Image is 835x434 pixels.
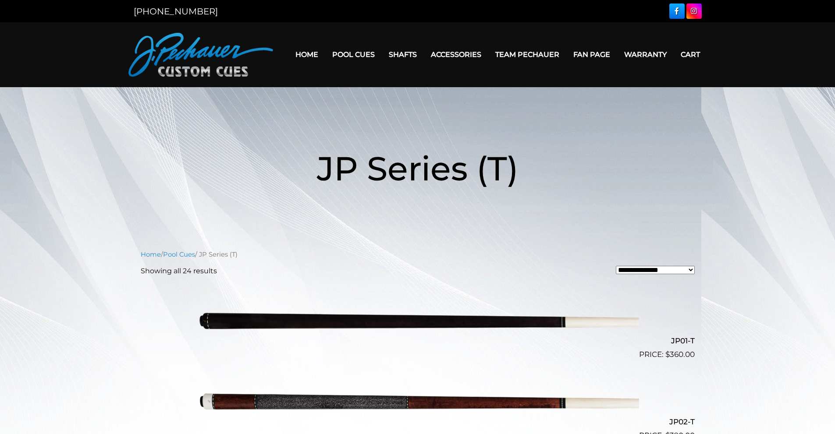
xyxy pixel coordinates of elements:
[196,283,639,357] img: JP01-T
[665,350,695,359] bdi: 360.00
[141,266,217,276] p: Showing all 24 results
[382,43,424,66] a: Shafts
[617,43,674,66] a: Warranty
[141,333,695,349] h2: JP01-T
[566,43,617,66] a: Fan Page
[288,43,325,66] a: Home
[141,283,695,360] a: JP01-T $360.00
[325,43,382,66] a: Pool Cues
[128,33,273,77] img: Pechauer Custom Cues
[141,251,161,258] a: Home
[488,43,566,66] a: Team Pechauer
[665,350,670,359] span: $
[317,148,519,189] span: JP Series (T)
[424,43,488,66] a: Accessories
[674,43,707,66] a: Cart
[616,266,695,274] select: Shop order
[141,413,695,430] h2: JP02-T
[163,251,195,258] a: Pool Cues
[134,6,218,17] a: [PHONE_NUMBER]
[141,250,695,259] nav: Breadcrumb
